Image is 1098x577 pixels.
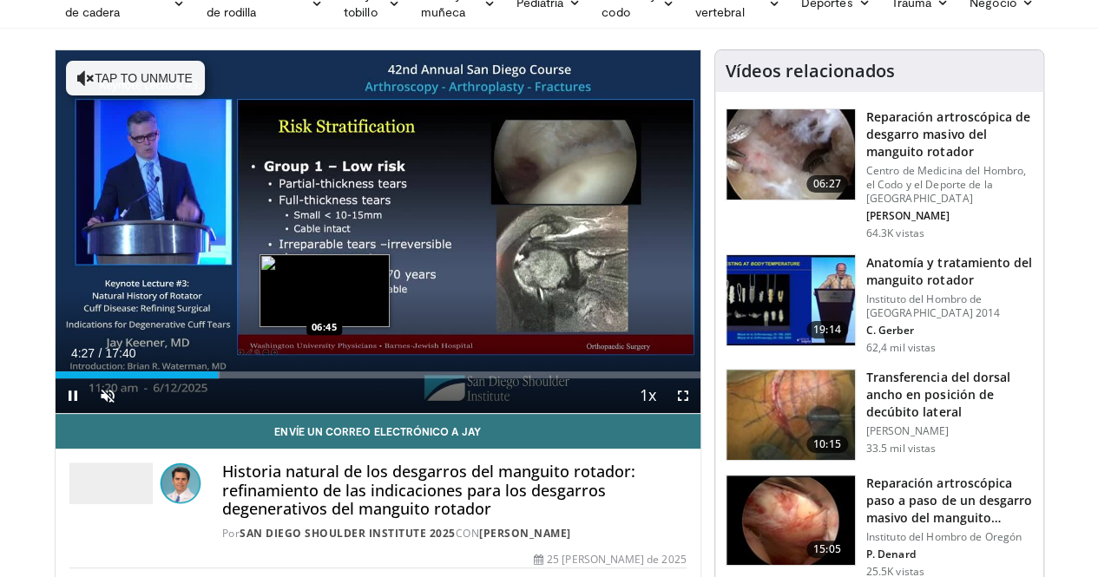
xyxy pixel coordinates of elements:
button: Playback Rate [631,378,666,413]
font: [PERSON_NAME] [866,423,950,438]
img: 281021_0002_1.png.150x105_q85_crop-smart_upscale.jpg [727,109,855,200]
span: / [99,346,102,360]
font: 62,4 mil vistas [866,340,937,355]
font: Reparación artroscópica paso a paso de un desgarro masivo del manguito rotador [866,475,1033,543]
a: 10:15 Transferencia del dorsal ancho en posición de decúbito lateral [PERSON_NAME] 33.5 mil vistas [726,369,1033,461]
div: Progress Bar [56,371,700,378]
font: Historia natural de los desgarros del manguito rotador: refinamiento de las indicaciones para los... [222,461,635,519]
font: Centro de Medicina del Hombro, el Codo y el Deporte de la [GEOGRAPHIC_DATA] [866,163,1027,206]
font: 19:14 [813,322,841,337]
font: P. Denard [866,547,916,561]
font: Anatomía y tratamiento del manguito rotador [866,254,1033,288]
font: 64.3K vistas [866,226,924,240]
font: 10:15 [813,436,841,451]
img: Avatar [160,462,201,504]
font: 33.5 mil vistas [866,441,937,456]
font: Reparación artroscópica de desgarro masivo del manguito rotador [866,108,1031,160]
img: 58008271-3059-4eea-87a5-8726eb53a503.150x105_q85_crop-smart_upscale.jpg [727,255,855,345]
a: San Diego Shoulder Institute 2025 [240,526,456,541]
button: Pause [56,378,90,413]
video-js: Video Player [56,50,700,414]
font: Transferencia del dorsal ancho en posición de decúbito lateral [866,369,1010,420]
button: Tap to unmute [66,61,205,95]
font: 15:05 [813,541,841,556]
a: Envíe un correo electrónico a Jay [56,414,700,449]
span: 17:40 [105,346,135,360]
font: C. Gerber [866,323,914,338]
font: 25 [PERSON_NAME] de 2025 [547,552,686,567]
img: Instituto del Hombro de San Diego 2025 [69,462,153,504]
font: Vídeos relacionados [726,59,895,82]
font: CON [456,526,480,541]
button: Unmute [90,378,125,413]
font: Por [222,526,240,541]
font: Instituto del Hombro de [GEOGRAPHIC_DATA] 2014 [866,292,1001,320]
img: image.jpeg [260,254,390,327]
img: 38501_0000_3.png.150x105_q85_crop-smart_upscale.jpg [727,370,855,460]
span: 4:27 [71,346,95,360]
font: 06:27 [813,176,841,191]
a: [PERSON_NAME] [479,526,571,541]
font: Envíe un correo electrónico a Jay [274,425,480,437]
font: Instituto del Hombro de Oregón [866,529,1022,544]
a: 06:27 Reparación artroscópica de desgarro masivo del manguito rotador Centro de Medicina del Homb... [726,108,1033,240]
button: Fullscreen [666,378,700,413]
a: 19:14 Anatomía y tratamiento del manguito rotador Instituto del Hombro de [GEOGRAPHIC_DATA] 2014 ... [726,254,1033,355]
font: [PERSON_NAME] [866,208,950,223]
img: 7cd5bdb9-3b5e-40f2-a8f4-702d57719c06.150x105_q85_crop-smart_upscale.jpg [727,475,855,566]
